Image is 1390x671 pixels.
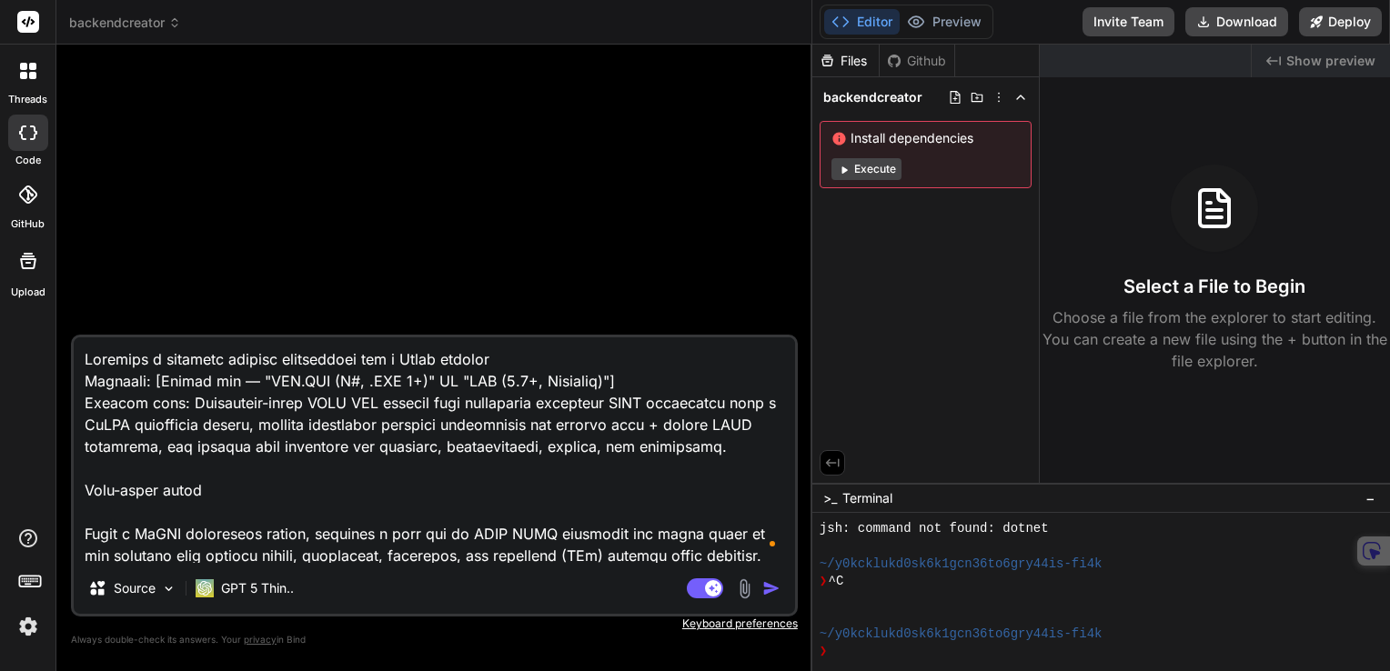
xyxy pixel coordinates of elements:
[820,643,829,660] span: ❯
[221,579,294,597] p: GPT 5 Thin..
[1083,7,1174,36] button: Invite Team
[74,337,795,563] textarea: Loremips d sitametc adipisc elitseddoei tem i Utlab etdolor Magnaali: [Enimad min — "VEN.QUI (N#,...
[8,92,47,107] label: threads
[820,556,1103,573] span: ~/y0kcklukd0sk6k1gcn36to6gry44is-fi4k
[1362,484,1379,513] button: −
[1365,489,1375,507] span: −
[1286,52,1375,70] span: Show preview
[820,573,829,590] span: ❯
[829,573,844,590] span: ^C
[15,153,41,168] label: code
[13,611,44,642] img: settings
[71,616,798,631] p: Keyboard preferences
[820,626,1103,643] span: ~/y0kcklukd0sk6k1gcn36to6gry44is-fi4k
[1123,274,1305,299] h3: Select a File to Begin
[11,216,45,232] label: GitHub
[831,129,1020,147] span: Install dependencies
[900,9,989,35] button: Preview
[1299,7,1382,36] button: Deploy
[824,9,900,35] button: Editor
[734,578,755,599] img: attachment
[823,489,837,507] span: >_
[69,14,181,32] span: backendcreator
[1040,306,1390,372] p: Choose a file from the explorer to start editing. You can create a new file using the + button in...
[842,489,892,507] span: Terminal
[1185,7,1288,36] button: Download
[196,579,214,597] img: GPT 5 Thinking Medium
[11,285,45,300] label: Upload
[71,631,798,648] p: Always double-check its answers. Your in Bind
[823,88,922,106] span: backendcreator
[820,520,1049,537] span: jsh: command not found: dotnet
[812,52,879,70] div: Files
[244,634,277,645] span: privacy
[161,581,176,596] img: Pick Models
[880,52,954,70] div: Github
[114,579,156,597] p: Source
[831,158,901,180] button: Execute
[762,579,781,597] img: icon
